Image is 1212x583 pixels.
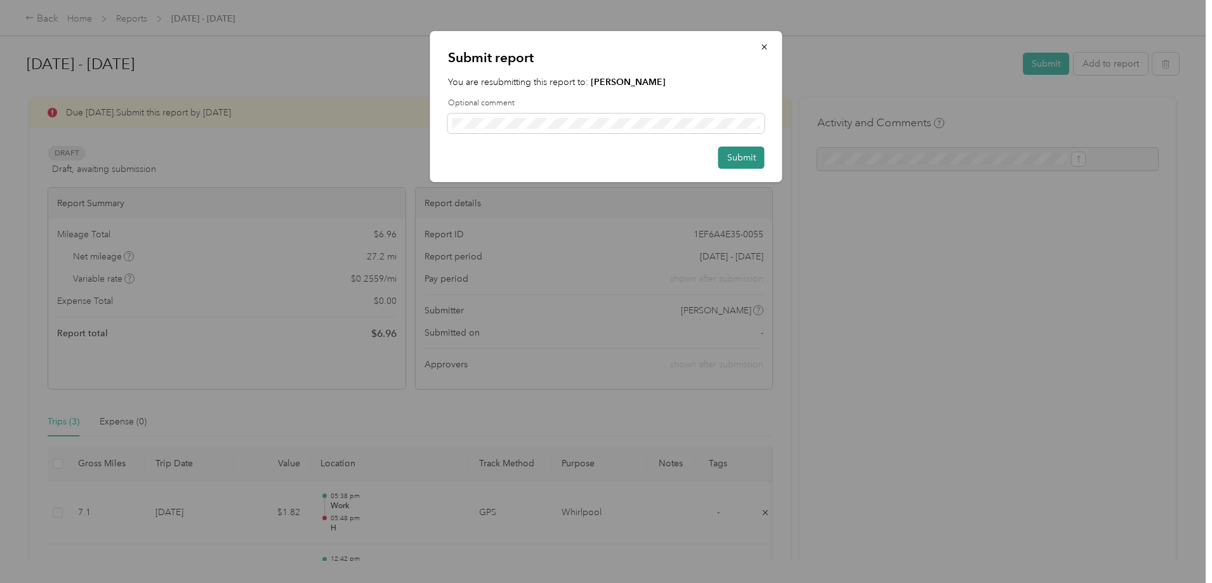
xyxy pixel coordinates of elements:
[448,98,765,109] label: Optional comment
[448,75,765,89] p: You are resubmitting this report to:
[1141,512,1212,583] iframe: Everlance-gr Chat Button Frame
[718,147,765,169] button: Submit
[591,77,666,88] strong: [PERSON_NAME]
[448,49,765,67] p: Submit report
